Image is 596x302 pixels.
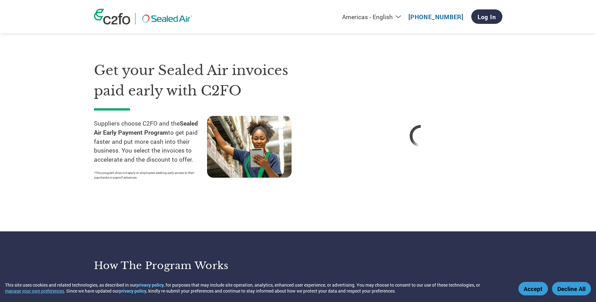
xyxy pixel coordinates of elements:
strong: Sealed Air Early Payment Program [94,119,198,136]
a: Log In [471,9,502,24]
h3: How the program works [94,259,290,272]
button: manage your own preferences [5,288,64,294]
p: Suppliers choose C2FO and the to get paid faster and put more cash into their business. You selec... [94,119,207,164]
a: privacy policy [119,288,146,294]
img: Sealed Air [140,13,194,24]
img: c2fo logo [94,9,130,24]
button: Accept [518,282,548,295]
a: privacy policy [136,282,164,288]
div: This site uses cookies and related technologies, as described in our , for purposes that may incl... [5,282,509,294]
a: [PHONE_NUMBER] [408,13,463,21]
p: *This program does not apply to employees seeking early access to their paychecks or payroll adva... [94,170,201,180]
img: supply chain worker [207,116,292,178]
h1: Get your Sealed Air invoices paid early with C2FO [94,60,320,101]
button: Decline All [552,282,591,295]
